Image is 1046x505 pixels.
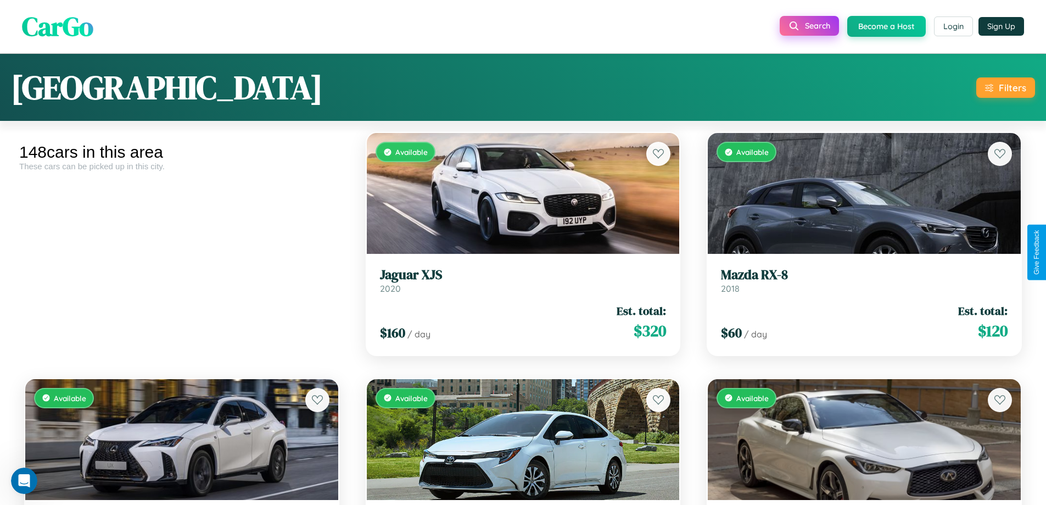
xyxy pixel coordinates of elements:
button: Filters [976,77,1035,98]
span: Est. total: [958,303,1008,319]
h3: Mazda RX-8 [721,267,1008,283]
h1: [GEOGRAPHIC_DATA] [11,65,323,110]
span: Est. total: [617,303,666,319]
a: Jaguar XJS2020 [380,267,667,294]
span: Available [736,147,769,157]
button: Login [934,16,973,36]
span: Available [395,147,428,157]
span: / day [407,329,430,340]
span: Available [54,393,86,403]
span: 2018 [721,283,740,294]
span: Available [736,393,769,403]
span: CarGo [22,8,93,45]
iframe: Intercom live chat [11,468,37,494]
span: Search [805,21,830,31]
span: / day [744,329,767,340]
div: Give Feedback [1033,230,1041,275]
h3: Jaguar XJS [380,267,667,283]
span: 2020 [380,283,401,294]
button: Become a Host [847,16,926,37]
span: $ 320 [634,320,666,342]
button: Search [780,16,839,36]
span: Available [395,393,428,403]
a: Mazda RX-82018 [721,267,1008,294]
div: These cars can be picked up in this city. [19,162,344,171]
button: Sign Up [978,17,1024,36]
span: $ 60 [721,324,742,342]
span: $ 120 [978,320,1008,342]
span: $ 160 [380,324,405,342]
div: 148 cars in this area [19,143,344,162]
div: Filters [999,82,1026,93]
